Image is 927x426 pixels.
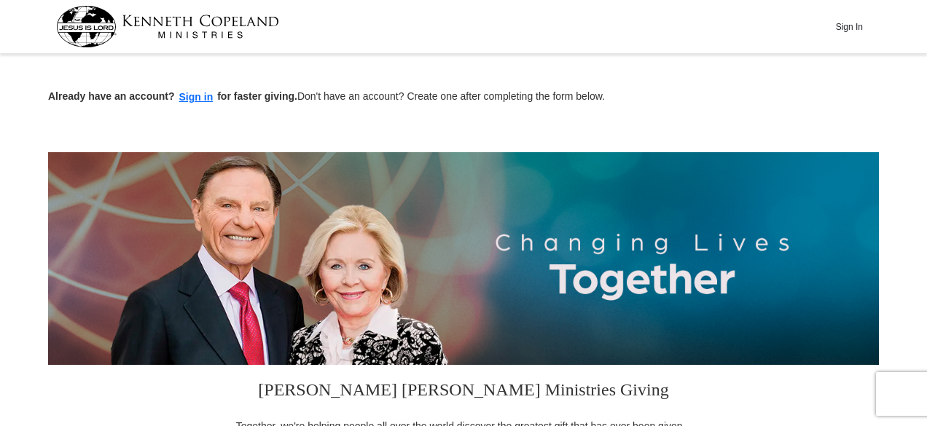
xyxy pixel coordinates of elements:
[227,365,700,419] h3: [PERSON_NAME] [PERSON_NAME] Ministries Giving
[48,90,297,102] strong: Already have an account? for faster giving.
[175,89,218,106] button: Sign in
[48,89,879,106] p: Don't have an account? Create one after completing the form below.
[827,15,871,38] button: Sign In
[56,6,279,47] img: kcm-header-logo.svg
